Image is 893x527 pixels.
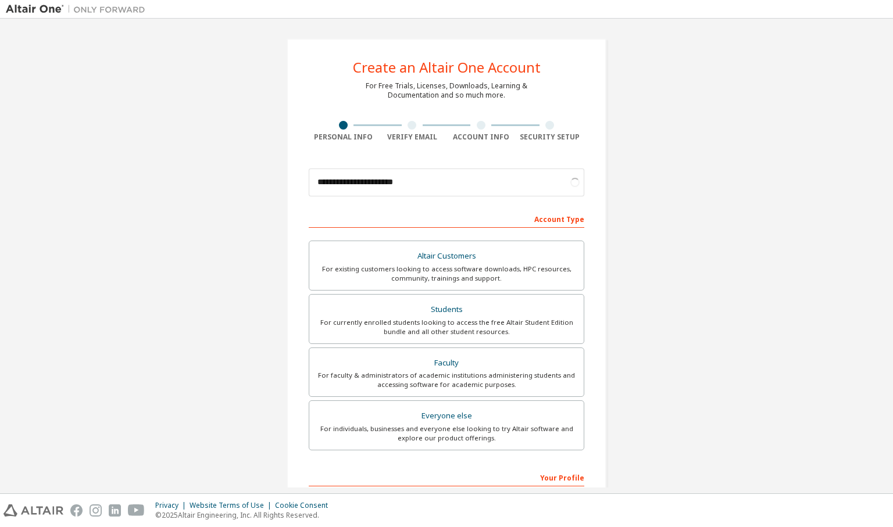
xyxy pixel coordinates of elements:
div: For faculty & administrators of academic institutions administering students and accessing softwa... [316,371,577,389]
div: Cookie Consent [275,501,335,510]
div: Account Info [446,132,516,142]
img: youtube.svg [128,504,145,517]
div: Students [316,302,577,318]
div: Privacy [155,501,190,510]
div: For currently enrolled students looking to access the free Altair Student Edition bundle and all ... [316,318,577,336]
img: instagram.svg [90,504,102,517]
div: Verify Email [378,132,447,142]
div: Create an Altair One Account [353,60,541,74]
img: linkedin.svg [109,504,121,517]
img: Altair One [6,3,151,15]
div: Personal Info [309,132,378,142]
div: Everyone else [316,408,577,424]
div: Faculty [316,355,577,371]
div: Security Setup [516,132,585,142]
p: © 2025 Altair Engineering, Inc. All Rights Reserved. [155,510,335,520]
img: facebook.svg [70,504,83,517]
div: For individuals, businesses and everyone else looking to try Altair software and explore our prod... [316,424,577,443]
div: Account Type [309,209,584,228]
div: Your Profile [309,468,584,486]
div: For existing customers looking to access software downloads, HPC resources, community, trainings ... [316,264,577,283]
div: Altair Customers [316,248,577,264]
div: For Free Trials, Licenses, Downloads, Learning & Documentation and so much more. [366,81,527,100]
img: altair_logo.svg [3,504,63,517]
div: Website Terms of Use [190,501,275,510]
